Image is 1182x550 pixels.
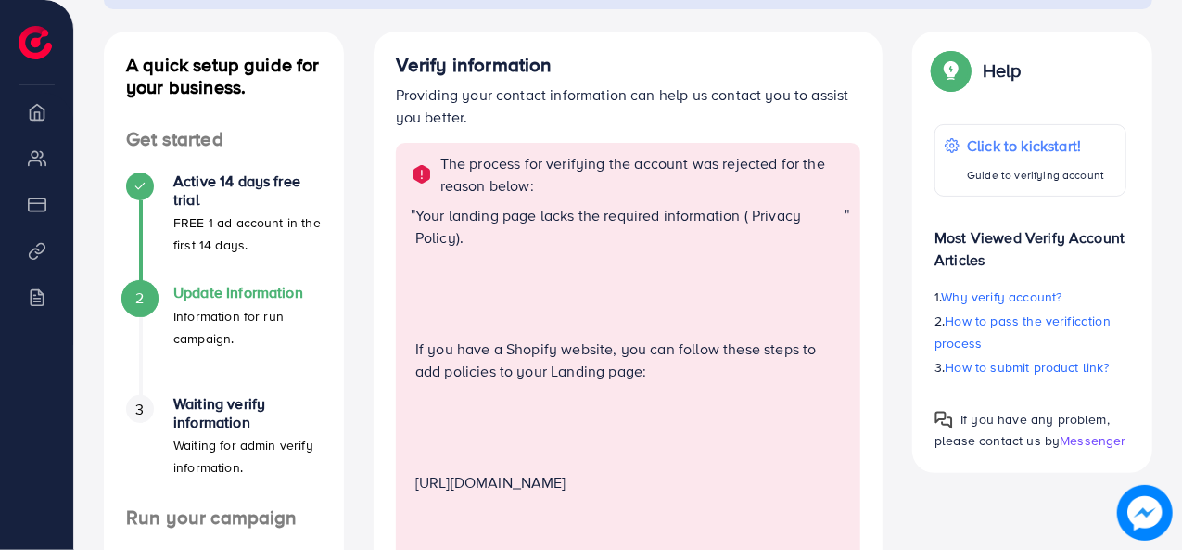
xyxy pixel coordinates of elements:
[415,471,845,493] p: [URL][DOMAIN_NAME]
[440,152,850,197] p: The process for verifying the account was rejected for the reason below:
[934,54,968,87] img: Popup guide
[173,173,322,208] h4: Active 14 days free trial
[173,434,322,479] p: Waiting for admin verify information.
[173,305,322,350] p: Information for run campaign.
[1060,431,1125,450] span: Messenger
[946,358,1110,377] span: How to submit product link?
[934,410,1110,450] span: If you have any problem, please contact us by
[415,338,845,382] p: If you have a Shopify website, you can follow these steps to add policies to your Landing page:
[104,284,344,395] li: Update Information
[104,128,344,151] h4: Get started
[19,26,52,59] img: logo
[415,204,845,249] p: Your landing page lacks the required information ( Privacy Policy).
[967,134,1104,157] p: Click to kickstart!
[396,83,861,128] p: Providing your contact information can help us contact you to assist you better.
[934,286,1126,308] p: 1.
[1117,485,1173,541] img: image
[104,395,344,506] li: Waiting verify information
[934,356,1126,378] p: 3.
[173,395,322,430] h4: Waiting verify information
[135,399,144,420] span: 3
[104,54,344,98] h4: A quick setup guide for your business.
[104,173,344,284] li: Active 14 days free trial
[934,211,1126,271] p: Most Viewed Verify Account Articles
[934,310,1126,354] p: 2.
[135,288,144,309] span: 2
[942,288,1062,306] span: Why verify account?
[934,312,1111,352] span: How to pass the verification process
[967,164,1104,186] p: Guide to verifying account
[396,54,861,77] h4: Verify information
[104,506,344,530] h4: Run your campaign
[934,411,953,429] img: Popup guide
[173,284,322,301] h4: Update Information
[173,211,322,256] p: FREE 1 ad account in the first 14 days.
[411,163,433,185] img: alert
[983,59,1022,82] p: Help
